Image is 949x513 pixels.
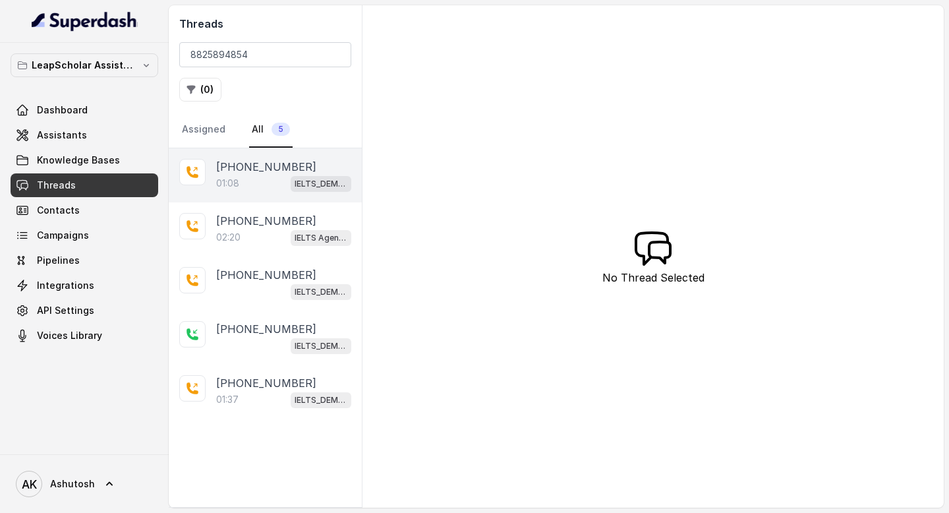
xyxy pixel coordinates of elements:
[11,324,158,347] a: Voices Library
[295,286,347,299] p: IELTS_DEMO_gk (agent 1)
[179,42,351,67] input: Search by Call ID or Phone Number
[11,198,158,222] a: Contacts
[11,173,158,197] a: Threads
[179,16,351,32] h2: Threads
[11,148,158,172] a: Knowledge Bases
[11,123,158,147] a: Assistants
[216,231,241,244] p: 02:20
[272,123,290,136] span: 5
[11,53,158,77] button: LeapScholar Assistant
[216,375,316,391] p: [PHONE_NUMBER]
[37,204,80,217] span: Contacts
[249,112,293,148] a: All5
[50,477,95,491] span: Ashutosh
[11,466,158,502] a: Ashutosh
[22,477,37,491] text: AK
[295,394,347,407] p: IELTS_DEMO_gk (agent 1)
[32,11,138,32] img: light.svg
[11,224,158,247] a: Campaigns
[216,177,239,190] p: 01:08
[295,231,347,245] p: IELTS Agent 2
[11,274,158,297] a: Integrations
[295,177,347,191] p: IELTS_DEMO_gk (agent 1)
[11,249,158,272] a: Pipelines
[179,78,221,102] button: (0)
[37,329,102,342] span: Voices Library
[295,340,347,353] p: IELTS_DEMO_gk (agent 1)
[216,267,316,283] p: [PHONE_NUMBER]
[37,304,94,317] span: API Settings
[37,254,80,267] span: Pipelines
[179,112,228,148] a: Assigned
[37,179,76,192] span: Threads
[37,279,94,292] span: Integrations
[11,98,158,122] a: Dashboard
[216,213,316,229] p: [PHONE_NUMBER]
[179,112,351,148] nav: Tabs
[216,159,316,175] p: [PHONE_NUMBER]
[602,270,705,286] p: No Thread Selected
[216,393,239,406] p: 01:37
[37,229,89,242] span: Campaigns
[37,129,87,142] span: Assistants
[11,299,158,322] a: API Settings
[32,57,137,73] p: LeapScholar Assistant
[37,104,88,117] span: Dashboard
[216,321,316,337] p: [PHONE_NUMBER]
[37,154,120,167] span: Knowledge Bases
